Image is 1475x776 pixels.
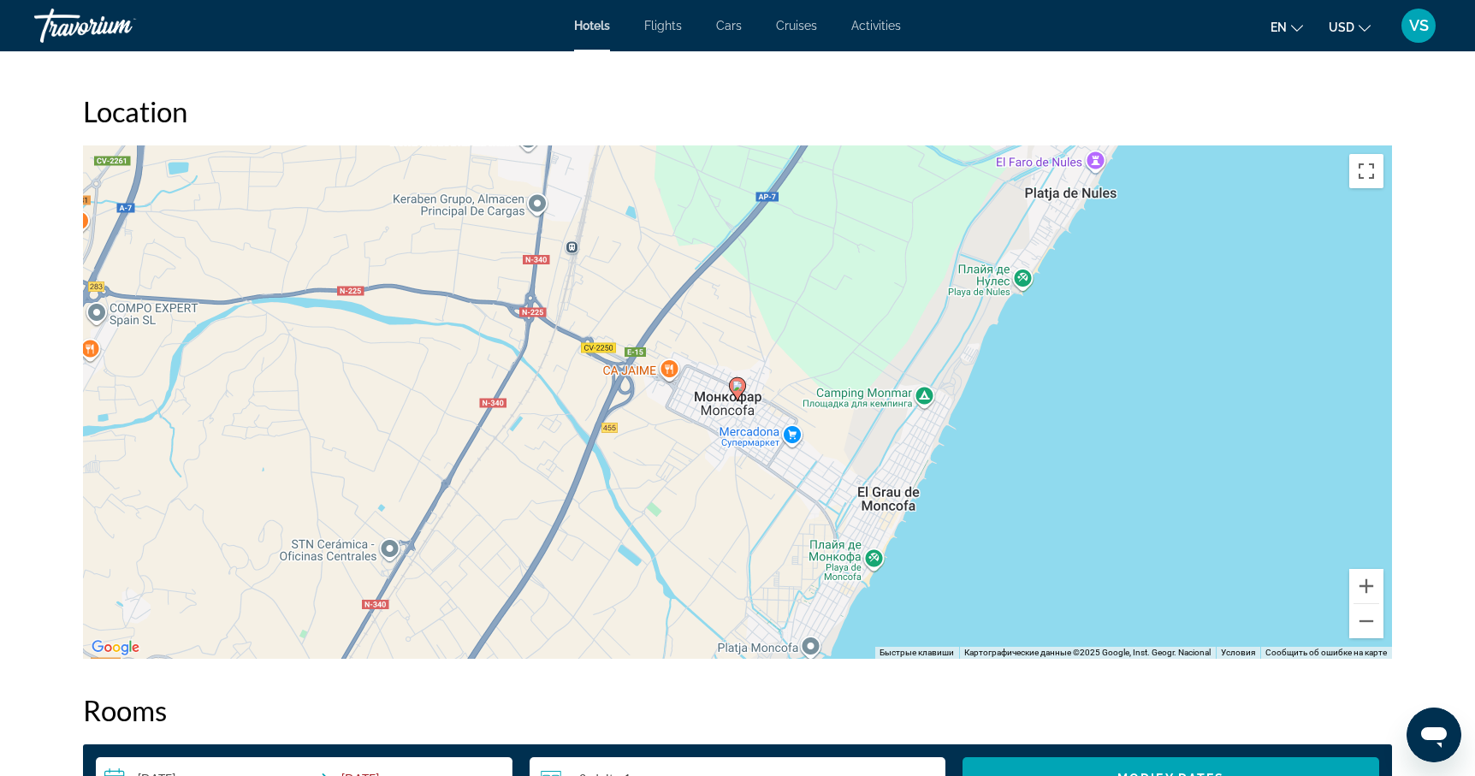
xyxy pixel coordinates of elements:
a: Flights [644,19,682,33]
button: Увеличить [1349,569,1383,603]
button: Change language [1271,15,1303,39]
button: Change currency [1329,15,1371,39]
button: Уменьшить [1349,604,1383,638]
h2: Rooms [83,693,1392,727]
a: Hotels [574,19,610,33]
span: USD [1329,21,1354,34]
a: Сообщить об ошибке на карте [1265,648,1387,657]
a: Travorium [34,3,205,48]
a: Условия (ссылка откроется в новой вкладке) [1221,648,1255,657]
button: Быстрые клавиши [880,647,954,659]
button: User Menu [1396,8,1441,44]
img: Google [87,637,144,659]
a: Открыть эту область в Google Картах (в новом окне) [87,637,144,659]
a: Activities [851,19,901,33]
span: VS [1409,17,1429,34]
span: Картографические данные ©2025 Google, Inst. Geogr. Nacional [964,648,1211,657]
button: Включить полноэкранный режим [1349,154,1383,188]
a: Cars [716,19,742,33]
span: en [1271,21,1287,34]
iframe: Кнопка запуска окна обмена сообщениями [1407,708,1461,762]
a: Cruises [776,19,817,33]
h2: Location [83,94,1392,128]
